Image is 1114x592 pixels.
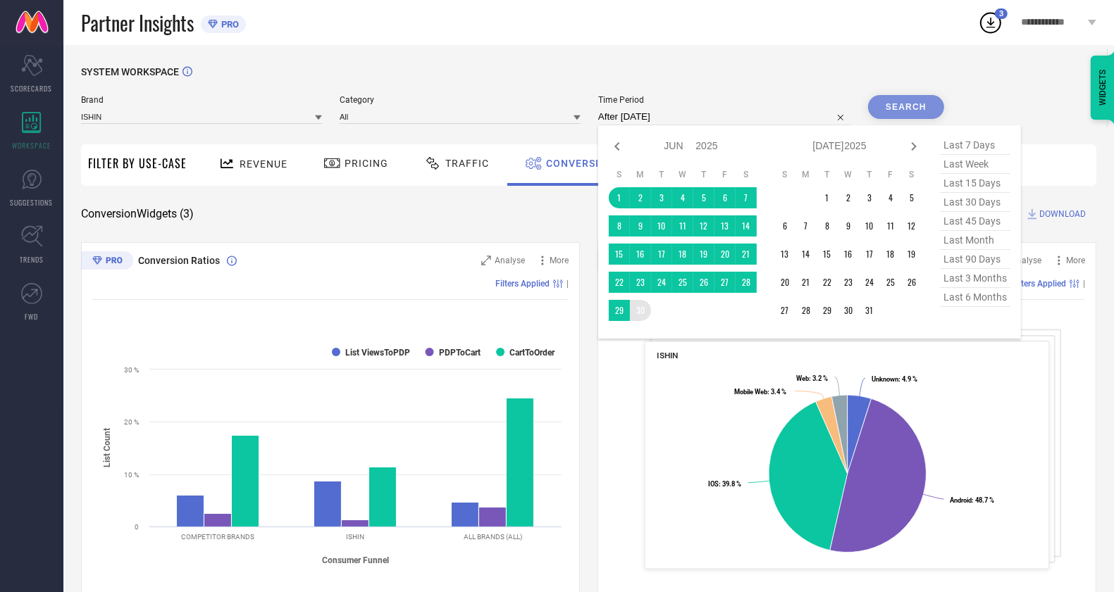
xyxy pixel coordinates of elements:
[25,311,39,322] span: FWD
[322,555,389,565] tspan: Consumer Funnel
[905,138,922,155] div: Next month
[672,187,693,208] td: Wed Jun 04 2025
[138,255,220,266] span: Conversion Ratios
[630,244,651,265] td: Mon Jun 16 2025
[940,212,1010,231] span: last 45 days
[859,215,880,237] td: Thu Jul 10 2025
[218,19,239,30] span: PRO
[940,231,1010,250] span: last month
[1039,207,1086,221] span: DOWNLOAD
[81,207,194,221] span: Conversion Widgets ( 3 )
[439,348,481,358] text: PDPToCart
[774,169,796,180] th: Sunday
[714,272,736,293] td: Fri Jun 27 2025
[693,215,714,237] td: Thu Jun 12 2025
[736,169,757,180] th: Saturday
[901,215,922,237] td: Sat Jul 12 2025
[838,300,859,321] td: Wed Jul 30 2025
[672,244,693,265] td: Wed Jun 18 2025
[774,272,796,293] td: Sun Jul 20 2025
[838,244,859,265] td: Wed Jul 16 2025
[630,215,651,237] td: Mon Jun 09 2025
[880,169,901,180] th: Friday
[630,187,651,208] td: Mon Jun 02 2025
[11,197,54,208] span: SUGGESTIONS
[124,366,139,374] text: 30 %
[81,66,179,77] span: SYSTEM WORKSPACE
[940,250,1010,269] span: last 90 days
[901,187,922,208] td: Sat Jul 05 2025
[859,187,880,208] td: Thu Jul 03 2025
[567,279,569,289] span: |
[734,388,767,396] tspan: Mobile Web
[940,193,1010,212] span: last 30 days
[630,169,651,180] th: Monday
[817,215,838,237] td: Tue Jul 08 2025
[124,471,139,479] text: 10 %
[940,288,1010,307] span: last 6 months
[81,95,322,105] span: Brand
[1011,256,1041,265] span: Analyse
[1083,279,1085,289] span: |
[88,155,187,172] span: Filter By Use-Case
[445,158,489,169] span: Traffic
[817,244,838,265] td: Tue Jul 15 2025
[859,272,880,293] td: Thu Jul 24 2025
[598,95,850,105] span: Time Period
[598,108,850,125] input: Select time period
[509,348,555,358] text: CartToOrder
[672,215,693,237] td: Wed Jun 11 2025
[495,279,550,289] span: Filters Applied
[774,300,796,321] td: Sun Jul 27 2025
[609,138,626,155] div: Previous month
[940,155,1010,174] span: last week
[693,187,714,208] td: Thu Jun 05 2025
[950,496,972,504] tspan: Android
[709,480,742,488] text: : 39.8 %
[774,244,796,265] td: Sun Jul 13 2025
[657,351,679,360] span: ISHIN
[859,169,880,180] th: Thursday
[609,215,630,237] td: Sun Jun 08 2025
[182,533,255,541] text: COMPETITOR BRANDS
[880,272,901,293] td: Fri Jul 25 2025
[651,244,672,265] td: Tue Jun 17 2025
[495,256,525,265] span: Analyse
[714,187,736,208] td: Fri Jun 06 2025
[734,388,786,396] text: : 3.4 %
[940,136,1010,155] span: last 7 days
[135,523,139,531] text: 0
[609,187,630,208] td: Sun Jun 01 2025
[880,187,901,208] td: Fri Jul 04 2025
[1066,256,1085,265] span: More
[714,215,736,237] td: Fri Jun 13 2025
[859,300,880,321] td: Thu Jul 31 2025
[950,496,994,504] text: : 48.7 %
[609,272,630,293] td: Sun Jun 22 2025
[11,83,53,94] span: SCORECARDS
[124,418,139,426] text: 20 %
[630,272,651,293] td: Mon Jun 23 2025
[1012,279,1066,289] span: Filters Applied
[102,428,112,467] tspan: List Count
[347,533,365,541] text: ISHIN
[838,187,859,208] td: Wed Jul 02 2025
[880,244,901,265] td: Fri Jul 18 2025
[736,215,757,237] td: Sat Jun 14 2025
[796,300,817,321] td: Mon Jul 28 2025
[872,375,898,383] tspan: Unknown
[609,169,630,180] th: Sunday
[797,374,810,382] tspan: Web
[651,169,672,180] th: Tuesday
[736,244,757,265] td: Sat Jun 21 2025
[774,215,796,237] td: Sun Jul 06 2025
[709,480,719,488] tspan: IOS
[20,254,44,265] span: TRENDS
[481,256,491,265] svg: Zoom
[859,244,880,265] td: Thu Jul 17 2025
[13,140,51,151] span: WORKSPACE
[838,272,859,293] td: Wed Jul 23 2025
[714,169,736,180] th: Friday
[340,95,581,105] span: Category
[796,169,817,180] th: Monday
